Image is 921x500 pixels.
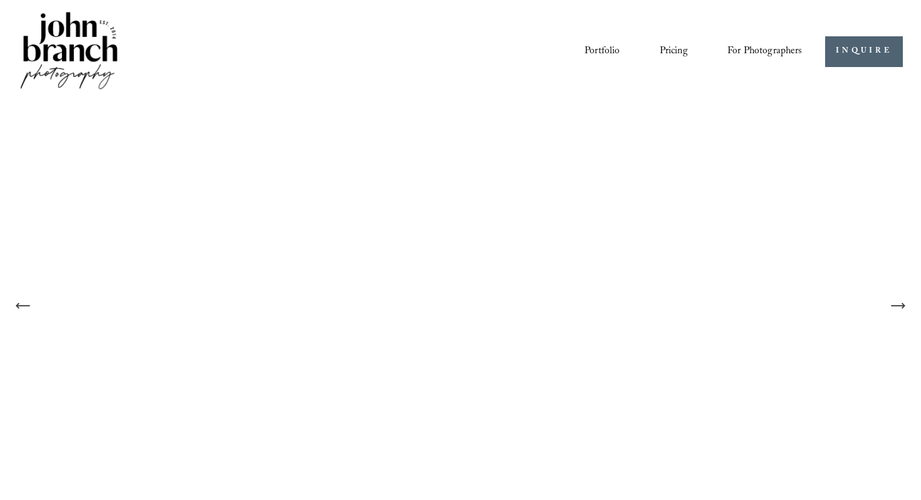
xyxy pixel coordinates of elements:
[727,41,803,62] a: folder dropdown
[9,292,37,320] button: Previous Slide
[727,42,803,61] span: For Photographers
[585,41,620,62] a: Portfolio
[884,292,912,320] button: Next Slide
[825,36,902,67] a: INQUIRE
[18,9,120,94] img: John Branch IV Photography
[660,41,688,62] a: Pricing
